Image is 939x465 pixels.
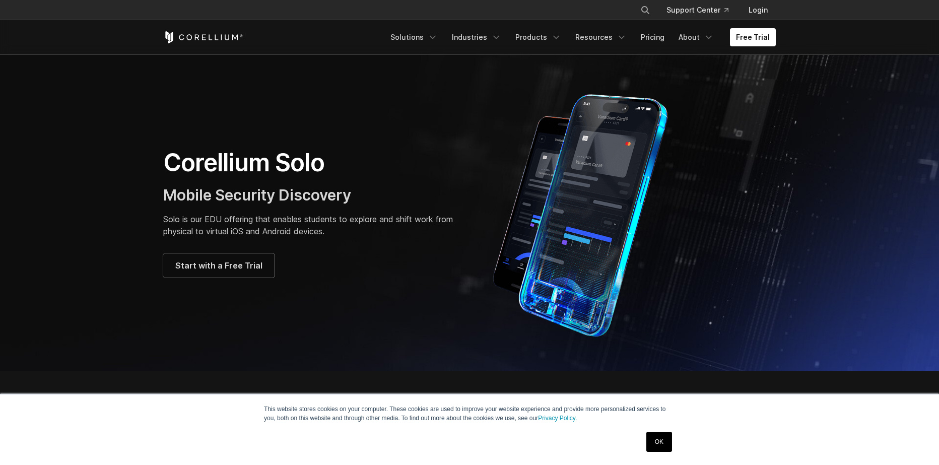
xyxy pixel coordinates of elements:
[635,28,670,46] a: Pricing
[673,28,720,46] a: About
[569,28,633,46] a: Resources
[163,148,459,178] h1: Corellium Solo
[741,1,776,19] a: Login
[538,415,577,422] a: Privacy Policy.
[628,1,776,19] div: Navigation Menu
[384,28,444,46] a: Solutions
[636,1,654,19] button: Search
[384,28,776,46] div: Navigation Menu
[163,213,459,237] p: Solo is our EDU offering that enables students to explore and shift work from physical to virtual...
[730,28,776,46] a: Free Trial
[264,405,675,423] p: This website stores cookies on your computer. These cookies are used to improve your website expe...
[658,1,736,19] a: Support Center
[163,186,351,204] span: Mobile Security Discovery
[646,432,672,452] a: OK
[163,31,243,43] a: Corellium Home
[480,87,696,339] img: Corellium Solo for mobile app security solutions
[509,28,567,46] a: Products
[446,28,507,46] a: Industries
[163,253,275,278] a: Start with a Free Trial
[175,259,262,272] span: Start with a Free Trial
